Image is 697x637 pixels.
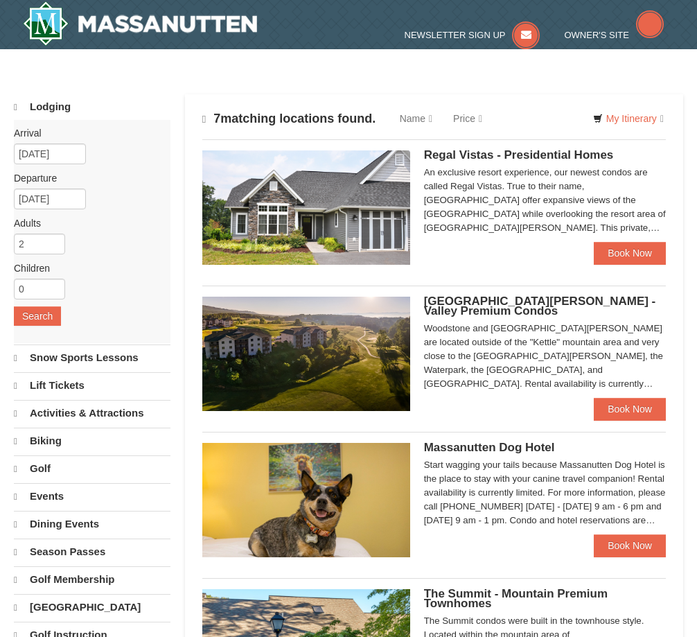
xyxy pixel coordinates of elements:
[14,306,61,326] button: Search
[14,261,160,275] label: Children
[202,297,410,410] img: 19219041-4-ec11c166.jpg
[23,1,257,46] img: Massanutten Resort Logo
[584,108,673,129] a: My Itinerary
[564,30,629,40] span: Owner's Site
[14,171,160,185] label: Departure
[14,455,170,482] a: Golf
[14,344,170,371] a: Snow Sports Lessons
[14,483,170,509] a: Events
[424,441,555,454] span: Massanutten Dog Hotel
[14,372,170,399] a: Lift Tickets
[424,458,666,527] div: Start wagging your tails because Massanutten Dog Hotel is the place to stay with your canine trav...
[594,398,666,420] a: Book Now
[564,30,664,40] a: Owner's Site
[14,594,170,620] a: [GEOGRAPHIC_DATA]
[405,30,506,40] span: Newsletter Sign Up
[14,566,170,593] a: Golf Membership
[424,166,666,235] div: An exclusive resort experience, our newest condos are called Regal Vistas. True to their name, [G...
[14,428,170,454] a: Biking
[202,150,410,264] img: 19218991-1-902409a9.jpg
[405,30,540,40] a: Newsletter Sign Up
[14,216,160,230] label: Adults
[14,400,170,426] a: Activities & Attractions
[424,587,608,610] span: The Summit - Mountain Premium Townhomes
[443,105,493,132] a: Price
[23,1,257,46] a: Massanutten Resort
[14,539,170,565] a: Season Passes
[14,126,160,140] label: Arrival
[424,148,614,162] span: Regal Vistas - Presidential Homes
[594,534,666,557] a: Book Now
[202,443,410,557] img: 27428181-5-81c892a3.jpg
[424,295,656,317] span: [GEOGRAPHIC_DATA][PERSON_NAME] - Valley Premium Condos
[14,511,170,537] a: Dining Events
[14,94,170,120] a: Lodging
[424,322,666,391] div: Woodstone and [GEOGRAPHIC_DATA][PERSON_NAME] are located outside of the "Kettle" mountain area an...
[594,242,666,264] a: Book Now
[389,105,443,132] a: Name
